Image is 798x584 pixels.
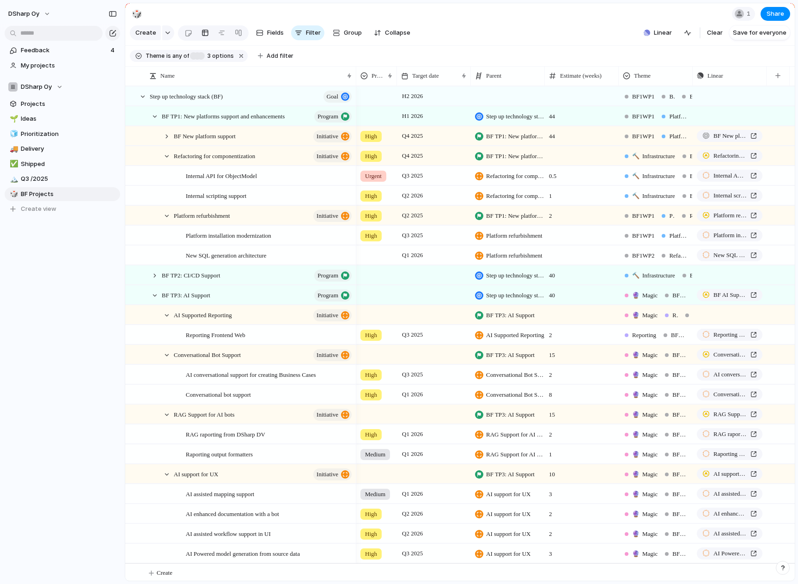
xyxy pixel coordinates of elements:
[669,132,687,141] span: Platform
[713,251,747,260] span: New SQL generation architecture
[164,51,191,61] button: isany of
[486,390,544,400] span: Conversational Bot Support
[5,142,120,156] a: 🚚Delivery
[313,468,352,480] button: initiative
[186,488,254,499] span: AI assisted mapping support
[640,26,676,40] button: Linear
[171,52,189,60] span: any of
[632,510,640,517] span: 🔮
[669,251,687,260] span: Refactor
[697,448,762,460] a: Raporting output formatters
[697,170,762,182] a: Internal API for ObjectModel
[672,390,687,400] span: BF1WP3
[306,28,321,37] span: Filter
[669,112,687,121] span: Platform
[632,450,658,459] span: Magic
[713,131,747,141] span: BF New platform support
[545,107,618,121] span: 44
[713,330,747,339] span: Reporting Frontend Web
[632,132,654,141] span: BF1WP1
[632,371,640,378] span: 🔮
[344,28,362,37] span: Group
[672,350,687,360] span: BF1WP3
[400,210,425,221] span: Q2 2025
[400,369,425,380] span: Q3 2025
[632,192,640,199] span: 🔨
[690,271,695,280] span: BF1WP2
[713,549,747,558] span: AI Powered model generation from source data
[486,71,501,80] span: Parent
[697,249,762,261] a: New SQL generation architecture
[162,270,220,280] span: BF TP2: CI/CD Support
[632,351,640,358] span: 🔮
[8,144,18,154] button: 🚚
[21,160,117,169] span: Shipped
[174,150,255,161] span: Refactoring for componentization
[713,489,747,498] span: AI assisted mapping support
[21,46,108,55] span: Feedback
[186,369,316,380] span: AI conversational support for creating Business Cases
[632,153,640,160] span: 🔨
[697,488,762,500] a: AI assisted mapping support
[400,91,425,102] span: H2 2026
[545,127,618,141] span: 44
[317,269,338,282] span: program
[186,230,271,240] span: Platform installation modernization
[174,409,234,419] span: RAG Support for AI bots
[10,144,16,154] div: 🚚
[313,150,352,162] button: initiative
[697,289,762,301] a: BF AI Support
[713,171,747,180] span: Internal API for ObjectModel
[703,25,726,40] button: Clear
[327,90,338,103] span: goal
[5,157,120,171] div: ✅Shipped
[317,309,338,322] span: initiative
[400,449,425,460] span: Q1 2026
[174,349,241,360] span: Conversational Bot Support
[190,51,236,61] button: 3 options
[129,6,144,21] button: 🎲
[365,450,385,459] span: Medium
[632,172,675,181] span: Infrastructure
[545,345,618,360] span: 15
[747,9,753,18] span: 1
[5,112,120,126] div: 🌱Ideas
[314,270,352,282] button: program
[632,390,658,400] span: Magic
[697,349,762,361] a: Conversational Bot Support
[8,129,18,139] button: 🧊
[8,114,18,123] button: 🌱
[632,291,658,300] span: Magic
[697,329,762,341] a: Reporting Frontend Web
[400,429,425,440] span: Q1 2026
[166,52,171,60] span: is
[174,210,230,221] span: Platform refurbishment
[5,97,120,111] a: Projects
[365,370,377,380] span: High
[313,130,352,142] button: initiative
[21,190,117,199] span: BF Projects
[690,152,695,161] span: BF1WP1
[672,370,687,380] span: BF1WP3
[400,170,425,181] span: Q3 2025
[689,92,695,101] span: BF1WP3
[654,28,672,37] span: Linear
[4,6,55,21] button: DSharp Oy
[21,114,117,123] span: Ideas
[713,231,747,240] span: Platform installation modernization
[545,425,618,439] span: 2
[632,191,675,201] span: Infrastructure
[697,547,762,559] a: AI Powered model generation from source data
[160,71,175,80] span: Name
[162,289,210,300] span: BF TP3: AI Support
[21,99,117,109] span: Projects
[5,127,120,141] a: 🧊Prioritization
[5,172,120,186] a: 🏔️Q3 /2025
[150,91,223,101] span: Step up technology stack (BF)
[186,389,251,400] span: Conversational bot support
[365,490,385,499] span: Medium
[110,46,116,55] span: 4
[21,82,52,92] span: DSharp Oy
[486,291,544,300] span: Step up technology stack (BF)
